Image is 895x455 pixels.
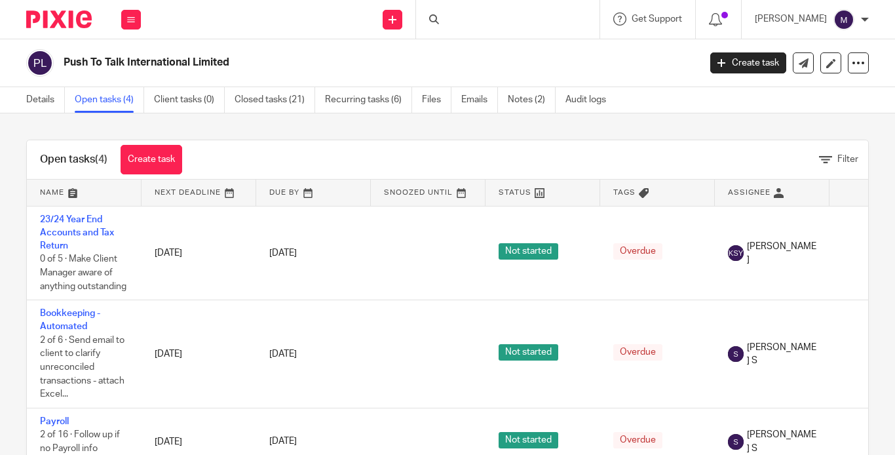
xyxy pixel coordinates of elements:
[728,434,744,450] img: svg%3E
[40,153,107,167] h1: Open tasks
[142,300,256,408] td: [DATE]
[26,10,92,28] img: Pixie
[747,240,816,267] span: [PERSON_NAME]
[384,189,453,196] span: Snoozed Until
[613,189,636,196] span: Tags
[565,87,616,113] a: Audit logs
[269,248,297,258] span: [DATE]
[728,245,744,261] img: svg%3E
[710,52,786,73] a: Create task
[613,344,662,361] span: Overdue
[755,12,827,26] p: [PERSON_NAME]
[833,9,854,30] img: svg%3E
[499,189,531,196] span: Status
[325,87,412,113] a: Recurring tasks (6)
[26,87,65,113] a: Details
[747,428,816,455] span: [PERSON_NAME] S
[121,145,182,174] a: Create task
[40,215,114,251] a: 23/24 Year End Accounts and Tax Return
[75,87,144,113] a: Open tasks (4)
[632,14,682,24] span: Get Support
[508,87,556,113] a: Notes (2)
[142,206,256,300] td: [DATE]
[235,87,315,113] a: Closed tasks (21)
[269,349,297,359] span: [DATE]
[499,344,558,361] span: Not started
[613,243,662,260] span: Overdue
[40,336,124,399] span: 2 of 6 · Send email to client to clarify unreconciled transactions - attach Excel...
[40,255,126,291] span: 0 of 5 · Make Client Manager aware of anything outstanding
[422,87,451,113] a: Files
[40,309,100,331] a: Bookkeeping - Automated
[269,437,297,446] span: [DATE]
[40,417,69,426] a: Payroll
[154,87,225,113] a: Client tasks (0)
[728,346,744,362] img: svg%3E
[613,432,662,448] span: Overdue
[26,49,54,77] img: svg%3E
[461,87,498,113] a: Emails
[837,155,858,164] span: Filter
[499,243,558,260] span: Not started
[95,154,107,165] span: (4)
[747,341,816,368] span: [PERSON_NAME] S
[64,56,565,69] h2: Push To Talk International Limited
[499,432,558,448] span: Not started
